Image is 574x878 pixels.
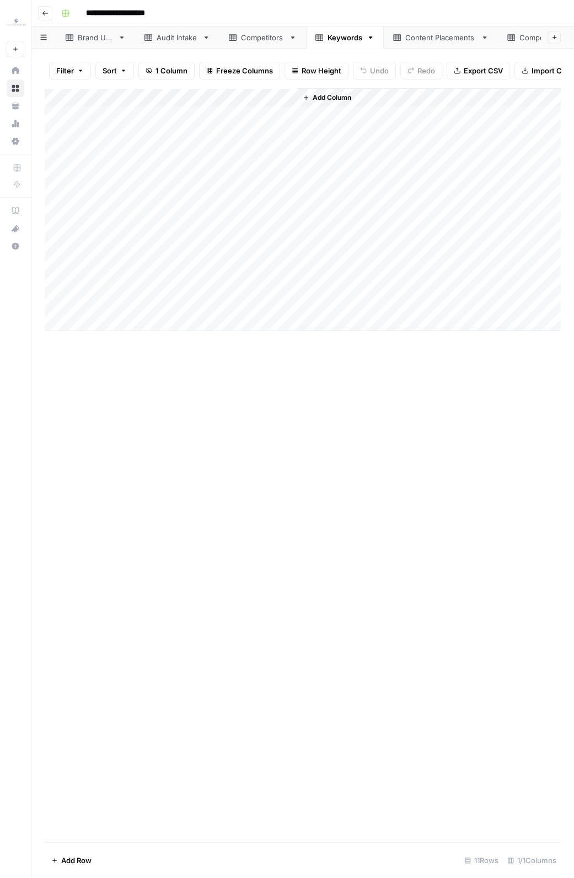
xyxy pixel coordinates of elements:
[417,65,435,76] span: Redo
[199,62,280,79] button: Freeze Columns
[7,62,24,79] a: Home
[7,9,24,36] button: Workspace: PartnerCentric Sales Tools
[302,65,341,76] span: Row Height
[464,65,503,76] span: Export CSV
[241,32,285,43] div: Competitors
[216,65,273,76] span: Freeze Columns
[313,93,351,103] span: Add Column
[7,132,24,150] a: Settings
[95,62,134,79] button: Sort
[138,62,195,79] button: 1 Column
[155,65,187,76] span: 1 Column
[7,97,24,115] a: Your Data
[384,26,498,49] a: Content Placements
[61,855,92,866] span: Add Row
[460,852,503,869] div: 11 Rows
[7,79,24,97] a: Browse
[45,852,98,869] button: Add Row
[447,62,510,79] button: Export CSV
[503,852,561,869] div: 1/1 Columns
[7,202,24,220] a: AirOps Academy
[353,62,396,79] button: Undo
[306,26,384,49] a: Keywords
[532,65,571,76] span: Import CSV
[405,32,476,43] div: Content Placements
[328,32,362,43] div: Keywords
[285,62,348,79] button: Row Height
[56,65,74,76] span: Filter
[7,13,26,33] img: PartnerCentric Sales Tools Logo
[7,115,24,132] a: Usage
[56,26,135,49] a: Brand URL
[400,62,442,79] button: Redo
[78,32,114,43] div: Brand URL
[370,65,389,76] span: Undo
[157,32,198,43] div: Audit Intake
[7,220,24,237] button: What's new?
[298,91,356,105] button: Add Column
[135,26,219,49] a: Audit Intake
[7,237,24,255] button: Help + Support
[103,65,117,76] span: Sort
[49,62,91,79] button: Filter
[219,26,306,49] a: Competitors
